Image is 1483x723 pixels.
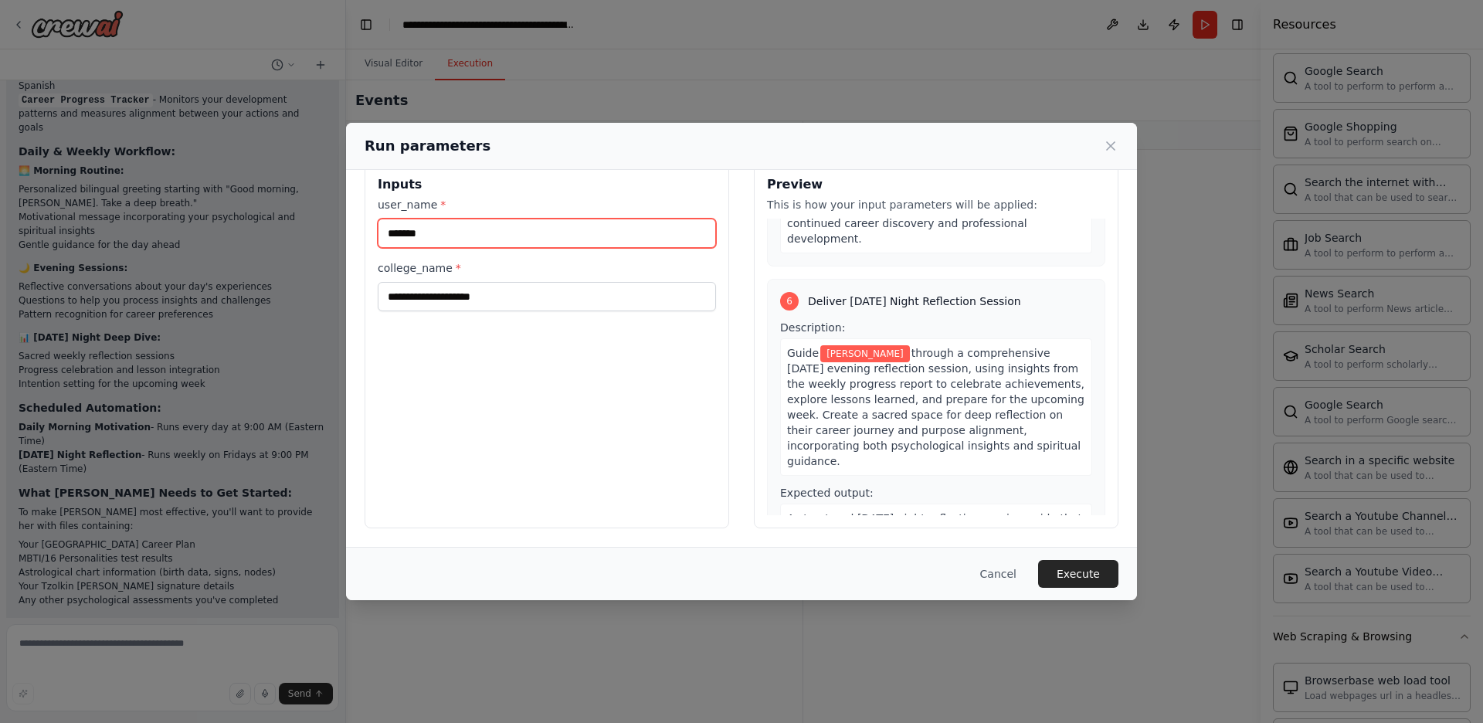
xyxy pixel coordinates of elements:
[808,294,1021,309] span: Deliver [DATE] Night Reflection Session
[968,560,1029,588] button: Cancel
[767,197,1105,212] p: This is how your input parameters will be applied:
[378,197,716,212] label: user_name
[378,175,716,194] h3: Inputs
[378,260,716,276] label: college_name
[787,347,1084,467] span: through a comprehensive [DATE] evening reflection session, using insights from the weekly progres...
[787,512,1082,555] span: A structured [DATE] night reflection session guide that feels sacred and supportive, helping
[780,292,799,311] div: 6
[365,135,490,157] h2: Run parameters
[1038,560,1118,588] button: Execute
[787,347,819,359] span: Guide
[780,321,845,334] span: Description:
[820,345,910,362] span: Variable: user_name
[780,487,874,499] span: Expected output:
[767,175,1105,194] h3: Preview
